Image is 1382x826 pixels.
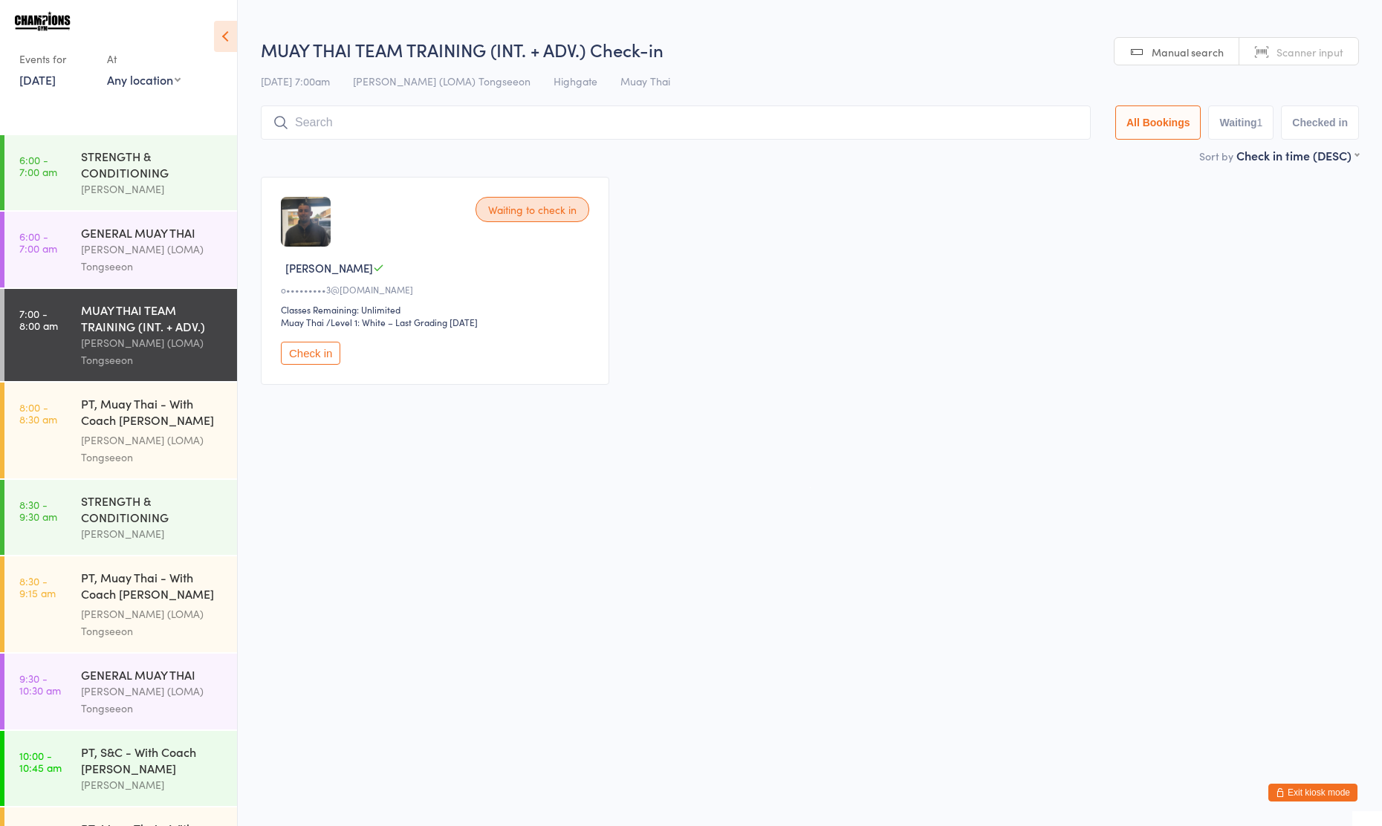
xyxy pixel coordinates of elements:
div: [PERSON_NAME] (LOMA) Tongseeon [81,241,224,275]
a: 6:00 -7:00 amSTRENGTH & CONDITIONING[PERSON_NAME] [4,135,237,210]
time: 8:00 - 8:30 am [19,401,57,425]
div: 1 [1257,117,1263,129]
button: Exit kiosk mode [1268,784,1357,801]
time: 6:00 - 7:00 am [19,154,57,178]
div: [PERSON_NAME] (LOMA) Tongseeon [81,683,224,717]
div: Events for [19,47,92,71]
span: Muay Thai [620,74,670,88]
time: 8:30 - 9:30 am [19,498,57,522]
h2: MUAY THAI TEAM TRAINING (INT. + ADV.) Check-in [261,37,1359,62]
a: 8:00 -8:30 amPT, Muay Thai - With Coach [PERSON_NAME] (30 minutes)[PERSON_NAME] (LOMA) Tongseeon [4,383,237,478]
time: 6:00 - 7:00 am [19,230,57,254]
div: Waiting to check in [476,197,589,222]
div: PT, Muay Thai - With Coach [PERSON_NAME] (30 minutes) [81,395,224,432]
div: GENERAL MUAY THAI [81,666,224,683]
a: 7:00 -8:00 amMUAY THAI TEAM TRAINING (INT. + ADV.)[PERSON_NAME] (LOMA) Tongseeon [4,289,237,381]
button: Check in [281,342,340,365]
time: 10:00 - 10:45 am [19,749,62,773]
input: Search [261,105,1091,140]
span: Scanner input [1276,45,1343,59]
div: [PERSON_NAME] [81,525,224,542]
div: Check in time (DESC) [1236,147,1359,163]
div: [PERSON_NAME] [81,181,224,198]
a: 8:30 -9:30 amSTRENGTH & CONDITIONING[PERSON_NAME] [4,480,237,555]
div: [PERSON_NAME] (LOMA) Tongseeon [81,432,224,466]
div: At [107,47,181,71]
div: GENERAL MUAY THAI [81,224,224,241]
a: 6:00 -7:00 amGENERAL MUAY THAI[PERSON_NAME] (LOMA) Tongseeon [4,212,237,287]
div: STRENGTH & CONDITIONING [81,148,224,181]
div: Muay Thai [281,316,324,328]
a: 9:30 -10:30 amGENERAL MUAY THAI[PERSON_NAME] (LOMA) Tongseeon [4,654,237,729]
img: image1757721762.png [281,197,331,247]
button: Checked in [1281,105,1359,140]
div: MUAY THAI TEAM TRAINING (INT. + ADV.) [81,302,224,334]
div: PT, S&C - With Coach [PERSON_NAME] [81,744,224,776]
a: 10:00 -10:45 amPT, S&C - With Coach [PERSON_NAME][PERSON_NAME] [4,731,237,806]
span: [PERSON_NAME] [285,260,373,276]
label: Sort by [1199,149,1233,163]
span: [PERSON_NAME] (LOMA) Tongseeon [353,74,531,88]
time: 8:30 - 9:15 am [19,575,56,599]
button: Waiting1 [1208,105,1274,140]
time: 7:00 - 8:00 am [19,308,58,331]
div: [PERSON_NAME] [81,776,224,793]
span: [DATE] 7:00am [261,74,330,88]
div: [PERSON_NAME] (LOMA) Tongseeon [81,605,224,640]
span: Manual search [1152,45,1224,59]
div: o•••••••••3@[DOMAIN_NAME] [281,283,594,296]
span: / Level 1: White – Last Grading [DATE] [326,316,478,328]
div: STRENGTH & CONDITIONING [81,492,224,525]
a: 8:30 -9:15 amPT, Muay Thai - With Coach [PERSON_NAME] (45 minutes)[PERSON_NAME] (LOMA) Tongseeon [4,556,237,652]
a: [DATE] [19,71,56,88]
div: Classes Remaining: Unlimited [281,303,594,316]
time: 9:30 - 10:30 am [19,672,61,696]
button: All Bookings [1115,105,1201,140]
img: Champions Gym Highgate [15,11,71,32]
span: Highgate [554,74,597,88]
div: [PERSON_NAME] (LOMA) Tongseeon [81,334,224,368]
div: PT, Muay Thai - With Coach [PERSON_NAME] (45 minutes) [81,569,224,605]
div: Any location [107,71,181,88]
